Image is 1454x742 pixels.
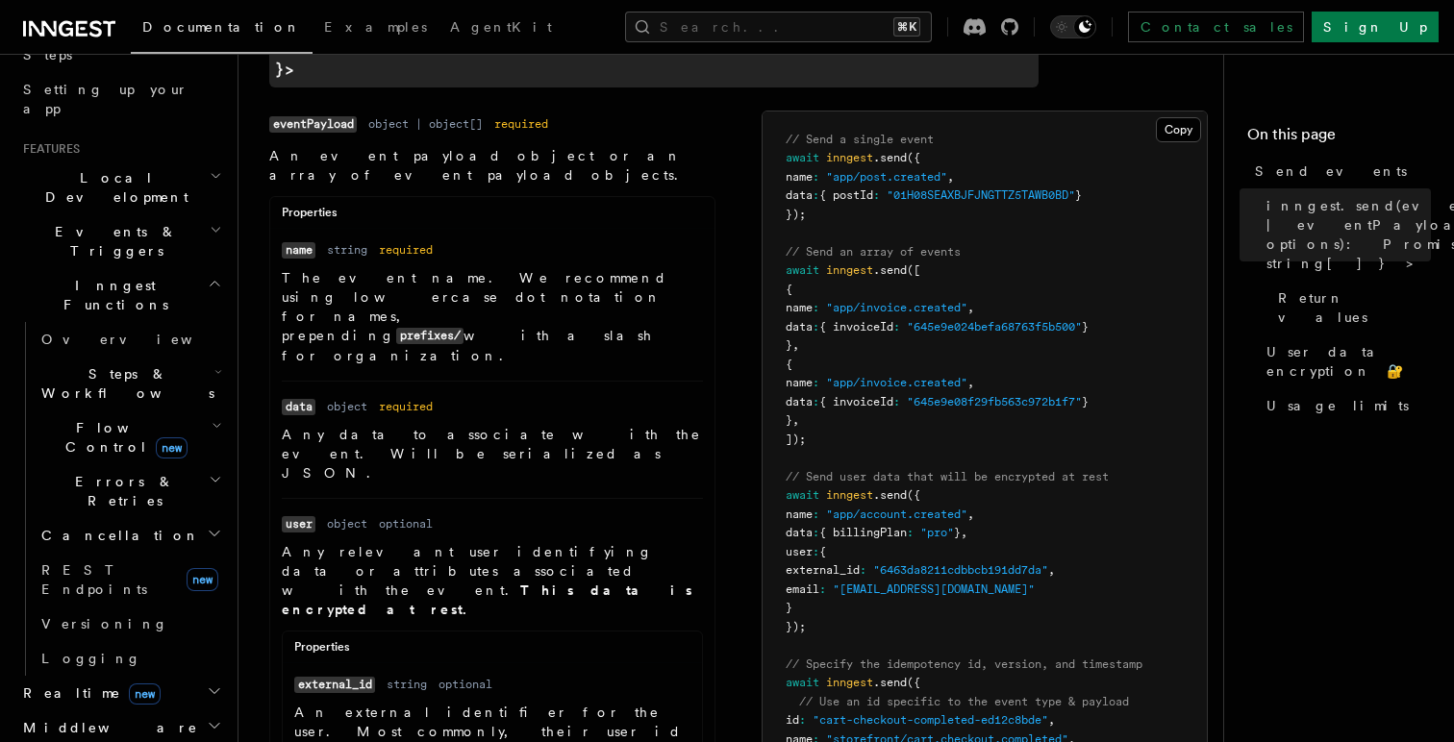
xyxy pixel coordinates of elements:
[786,188,813,202] span: data
[282,516,315,532] code: user
[786,395,813,408] span: data
[947,170,954,184] span: ,
[1259,188,1431,281] a: inngest.send(eventPayload | eventPayload[], options): Promise<{ ids: string[] }>
[1278,288,1431,327] span: Return values
[15,222,210,260] span: Events & Triggers
[786,470,1109,483] span: // Send user data that will be encrypted at rest
[826,676,873,689] span: inngest
[129,683,161,705] span: new
[873,563,1048,577] span: "6463da8211cdbbcb191dd7da"
[786,283,792,296] span: {
[324,19,427,35] span: Examples
[967,376,974,389] span: ,
[34,472,209,510] span: Errors & Retries
[1075,188,1082,202] span: }
[379,399,433,414] dd: required
[1082,395,1089,408] span: }
[819,526,907,539] span: { billingPlan
[819,188,873,202] span: { postId
[1259,388,1431,423] a: Usage limits
[786,263,819,277] span: await
[813,507,819,521] span: :
[327,399,367,414] dd: object
[379,516,433,532] dd: optional
[625,12,932,42] button: Search...⌘K
[327,516,367,532] dd: object
[1247,154,1431,188] a: Send events
[961,526,967,539] span: ,
[282,268,703,365] p: The event name. We recommend using lowercase dot notation for names, prepending with a slash for ...
[786,338,792,352] span: }
[833,582,1035,596] span: "[EMAIL_ADDRESS][DOMAIN_NAME]"
[786,601,792,614] span: }
[41,562,147,597] span: REST Endpoints
[786,151,819,164] span: await
[907,263,920,277] span: ([
[826,301,967,314] span: "app/invoice.created"
[282,242,315,259] code: name
[131,6,313,54] a: Documentation
[15,676,226,710] button: Realtimenew
[34,518,226,553] button: Cancellation
[873,488,907,502] span: .send
[34,322,226,357] a: Overview
[269,26,1039,87] a: inngest.send(eventPayload | eventPayload[], options): Promise<{ ids: string[] }>
[826,507,967,521] span: "app/account.created"
[1247,123,1431,154] h4: On this page
[1082,320,1089,334] span: }
[1048,713,1055,727] span: ,
[142,19,301,35] span: Documentation
[920,526,954,539] span: "pro"
[270,205,714,229] div: Properties
[873,188,880,202] span: :
[34,526,200,545] span: Cancellation
[34,418,212,457] span: Flow Control
[786,545,813,558] span: user
[786,170,813,184] span: name
[954,526,961,539] span: }
[156,437,188,458] span: new
[887,188,1075,202] span: "01H08SEAXBJFJNGTTZ5TAWB0BD"
[439,677,492,692] dd: optional
[1255,161,1407,181] span: Send events
[786,301,813,314] span: name
[826,376,967,389] span: "app/invoice.created"
[15,322,226,676] div: Inngest Functions
[282,542,703,619] p: Any relevant user identifying data or attributes associated with the event.
[313,6,439,52] a: Examples
[873,676,907,689] span: .send
[786,507,813,521] span: name
[34,464,226,518] button: Errors & Retries
[786,620,806,633] span: });
[786,133,934,146] span: // Send a single event
[15,141,80,157] span: Features
[786,676,819,689] span: await
[813,526,819,539] span: :
[813,376,819,389] span: :
[786,245,961,259] span: // Send an array of events
[786,376,813,389] span: name
[282,425,703,482] p: Any data to associate with the event. Will be serialized as JSON.
[283,639,702,663] div: Properties
[1128,12,1304,42] a: Contact sales
[1270,281,1431,334] a: Return values
[23,82,188,116] span: Setting up your app
[786,358,792,371] span: {
[15,161,226,214] button: Local Development
[907,526,914,539] span: :
[826,488,873,502] span: inngest
[282,399,315,415] code: data
[907,395,1082,408] span: "645e9e08f29fb563c972b1f7"
[786,526,813,539] span: data
[1048,563,1055,577] span: ,
[450,19,552,35] span: AgentKit
[15,268,226,322] button: Inngest Functions
[907,488,920,502] span: ({
[15,276,208,314] span: Inngest Functions
[819,320,893,334] span: { invoiceId
[813,301,819,314] span: :
[967,301,974,314] span: ,
[15,72,226,126] a: Setting up your app
[792,338,799,352] span: ,
[15,718,198,737] span: Middleware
